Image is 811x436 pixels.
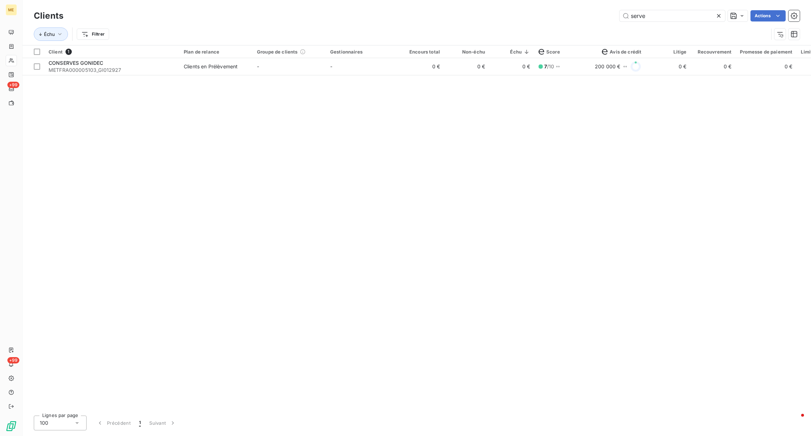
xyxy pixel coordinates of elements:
[77,29,109,40] button: Filtrer
[34,10,63,22] h3: Clients
[544,63,547,69] span: 7
[6,4,17,15] div: ME
[787,412,804,429] iframe: Intercom live chat
[7,82,19,88] span: +99
[595,63,620,70] span: 200 000 €
[184,49,249,55] div: Plan de relance
[92,416,135,430] button: Précédent
[736,58,797,75] td: 0 €
[7,357,19,363] span: +99
[40,419,48,426] span: 100
[740,49,792,55] div: Promesse de paiement
[444,58,489,75] td: 0 €
[695,49,731,55] div: Recouvrement
[135,416,145,430] button: 1
[49,67,175,74] span: METFRA000005103_GI012927
[139,419,141,426] span: 1
[184,63,238,70] div: Clients en Prélèvement
[646,58,691,75] td: 0 €
[539,49,560,55] span: Score
[448,49,485,55] div: Non-échu
[330,63,332,69] span: -
[650,49,686,55] div: Litige
[44,31,55,37] span: Échu
[691,58,736,75] td: 0 €
[750,10,786,21] button: Actions
[602,49,641,55] span: Avis de crédit
[399,58,444,75] td: 0 €
[145,416,181,430] button: Suivant
[49,60,103,66] span: CONSERVES GONIDEC
[493,49,530,55] div: Échu
[489,58,534,75] td: 0 €
[6,421,17,432] img: Logo LeanPay
[34,27,68,41] button: Échu
[65,49,72,55] span: 1
[257,63,259,69] span: -
[49,49,63,55] span: Client
[330,49,395,55] div: Gestionnaires
[403,49,440,55] div: Encours total
[6,83,17,94] a: +99
[544,63,554,70] span: / 10
[257,49,298,55] span: Groupe de clients
[620,10,725,21] input: Rechercher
